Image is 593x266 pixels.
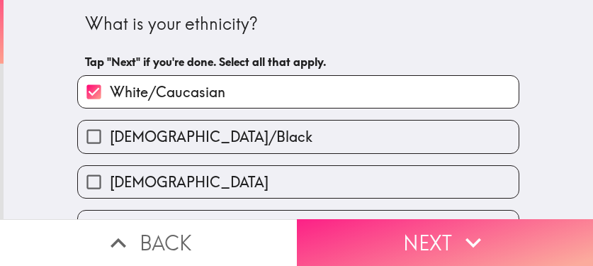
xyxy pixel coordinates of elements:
[110,127,312,147] span: [DEMOGRAPHIC_DATA]/Black
[85,12,512,36] div: What is your ethnicity?
[78,76,519,108] button: White/Caucasian
[110,217,256,237] span: Asian/Asian American
[78,166,519,198] button: [DEMOGRAPHIC_DATA]
[110,172,269,192] span: [DEMOGRAPHIC_DATA]
[110,82,225,102] span: White/Caucasian
[78,211,519,243] button: Asian/Asian American
[78,121,519,153] button: [DEMOGRAPHIC_DATA]/Black
[85,54,512,70] h6: Tap "Next" if you're done. Select all that apply.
